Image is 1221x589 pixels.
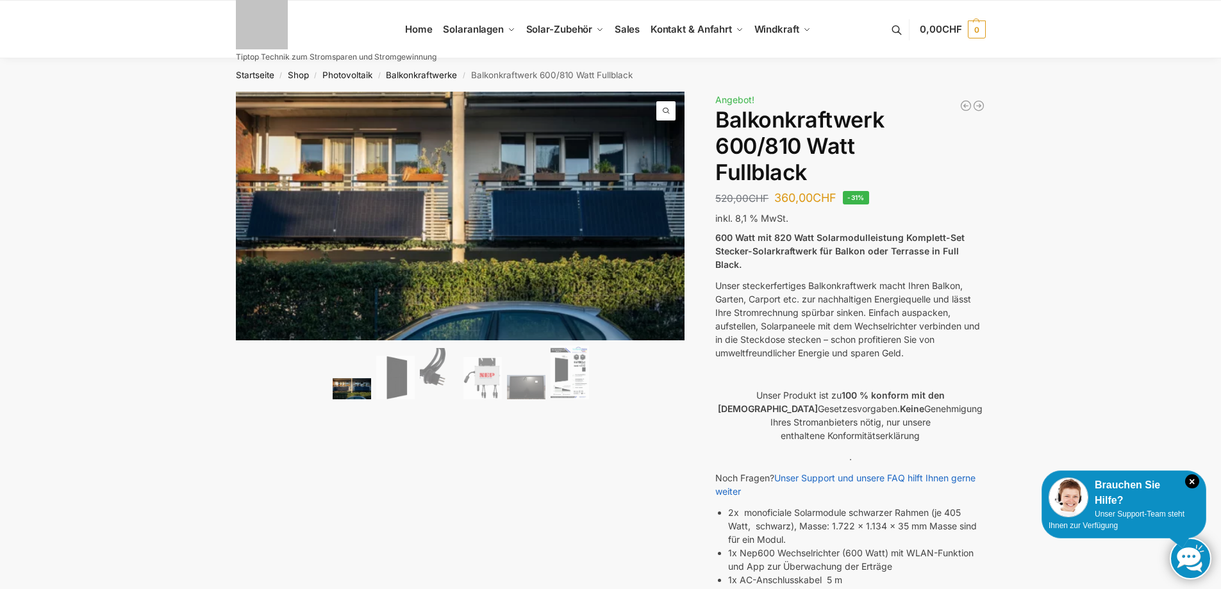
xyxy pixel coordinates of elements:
[754,23,799,35] span: Windkraft
[236,92,686,340] img: Balkonkraftwerk 600/810 Watt Fullblack 1
[715,450,985,463] p: .
[774,191,836,204] bdi: 360,00
[651,23,732,35] span: Kontakt & Anfahrt
[728,546,985,573] li: 1x Nep600 Wechselrichter (600 Watt) mit WLAN-Funktion und App zur Überwachung der Erträge
[551,345,589,400] img: Balkonkraftwerk 600/810 Watt Fullblack – Bild 6
[813,191,836,204] span: CHF
[843,191,869,204] span: -31%
[274,71,288,81] span: /
[920,23,961,35] span: 0,00
[386,70,457,80] a: Balkonkraftwerke
[333,378,371,399] img: 2 Balkonkraftwerke
[749,192,768,204] span: CHF
[520,1,609,58] a: Solar-Zubehör
[645,1,749,58] a: Kontakt & Anfahrt
[715,388,985,442] p: Unser Produkt ist zu Gesetzesvorgaben. Genehmigung Ihres Stromanbieters nötig, nur unsere enthalt...
[322,70,372,80] a: Photovoltaik
[1049,510,1184,530] span: Unser Support-Team steht Ihnen zur Verfügung
[309,71,322,81] span: /
[213,58,1008,92] nav: Breadcrumb
[900,403,924,414] strong: Keine
[1049,477,1088,517] img: Customer service
[236,53,436,61] p: Tiptop Technik zum Stromsparen und Stromgewinnung
[715,213,788,224] span: inkl. 8,1 % MwSt.
[728,573,985,586] li: 1x AC-Anschlusskabel 5 m
[715,232,965,270] strong: 600 Watt mit 820 Watt Solarmodulleistung Komplett-Set Stecker-Solarkraftwerk für Balkon oder Terr...
[715,472,976,497] a: Unser Support und unsere FAQ hilft Ihnen gerne weiter
[1185,474,1199,488] i: Schließen
[718,390,945,414] strong: 100 % konform mit den [DEMOGRAPHIC_DATA]
[236,70,274,80] a: Startseite
[959,99,972,112] a: Balkonkraftwerk 445/600 Watt Bificial
[288,70,309,80] a: Shop
[376,356,415,400] img: TommaTech Vorderseite
[749,1,816,58] a: Windkraft
[615,23,640,35] span: Sales
[507,375,545,399] img: Balkonkraftwerk 600/810 Watt Fullblack – Bild 5
[728,506,985,546] li: 2x monoficiale Solarmodule schwarzer Rahmen (je 405 Watt, schwarz), Masse: 1.722 x 1.134 x 35 mm ...
[420,348,458,399] img: Anschlusskabel-3meter_schweizer-stecker
[715,471,985,498] p: Noch Fragen?
[526,23,593,35] span: Solar-Zubehör
[443,23,504,35] span: Solaranlagen
[463,357,502,399] img: NEP 800 Drosselbar auf 600 Watt
[372,71,386,81] span: /
[972,99,985,112] a: Balkonkraftwerk 405/600 Watt erweiterbar
[968,21,986,38] span: 0
[715,279,985,360] p: Unser steckerfertiges Balkonkraftwerk macht Ihren Balkon, Garten, Carport etc. zur nachhaltigen E...
[457,71,470,81] span: /
[942,23,962,35] span: CHF
[715,107,985,185] h1: Balkonkraftwerk 600/810 Watt Fullblack
[715,192,768,204] bdi: 520,00
[715,94,754,105] span: Angebot!
[609,1,645,58] a: Sales
[920,10,985,49] a: 0,00CHF 0
[438,1,520,58] a: Solaranlagen
[1049,477,1199,508] div: Brauchen Sie Hilfe?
